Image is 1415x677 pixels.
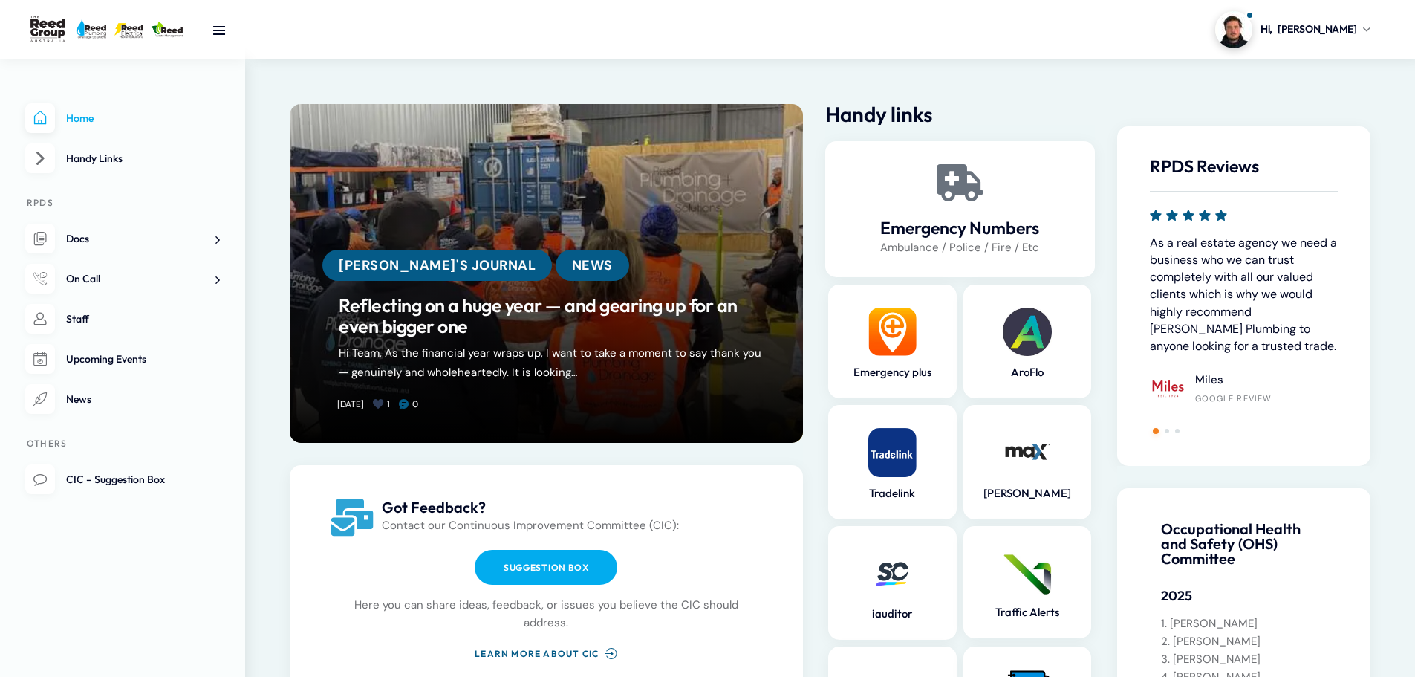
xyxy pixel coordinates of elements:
span: Suggestion box [504,562,589,573]
a: Tradelink [836,486,949,501]
span: Go to slide 1 [1153,428,1159,434]
a: Emergency Numbers [941,164,978,201]
img: Profile picture of Dylan Gledhill [1215,11,1252,48]
p: Ambulance / Police / Fire / Etc [840,239,1080,256]
span: Go to slide 3 [1175,429,1180,433]
a: Emergency Numbers [840,218,1080,239]
a: Traffic Alerts [971,605,1084,620]
a: AroFlo [971,365,1084,380]
a: [PERSON_NAME]'s Journal [322,250,552,281]
span: Learn more about CIC [475,648,599,659]
span: Got Feedback? [382,498,486,516]
a: Profile picture of Dylan GledhillHi,[PERSON_NAME] [1215,11,1370,48]
h5: 2025 [1161,587,1327,605]
span: Go to slide 2 [1165,429,1169,433]
p: Here you can share ideas, feedback, or issues you believe the CIC should address. [334,596,759,632]
span: [PERSON_NAME] [1278,22,1357,37]
a: 0 [400,398,428,411]
span: RPDS Reviews [1150,155,1259,177]
div: Google Review [1195,393,1272,404]
span: 0 [412,398,418,410]
img: Miles [1150,370,1185,406]
h2: Handy links [825,104,1095,125]
a: Emergency plus [836,365,949,380]
a: [DATE] [337,398,364,410]
a: 1 [374,398,400,411]
a: Reflecting on a huge year — and gearing up for an even bigger one [339,296,754,337]
a: Learn more about CIC [475,646,617,661]
a: Suggestion box [475,550,617,585]
img: Chao Ping Huang [1338,323,1373,359]
a: iauditor [836,606,949,621]
a: News [556,250,629,281]
p: Contact our Continuous Improvement Committee (CIC): [382,516,759,534]
h4: Miles [1195,373,1272,388]
p: As a real estate agency we need a business who we can trust completely with all our valued client... [1150,234,1338,354]
h4: Occupational Health and Safety (OHS) Committee [1161,522,1327,566]
span: Hi, [1261,22,1272,37]
a: [PERSON_NAME] [971,486,1084,501]
span: 1 [387,398,390,410]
